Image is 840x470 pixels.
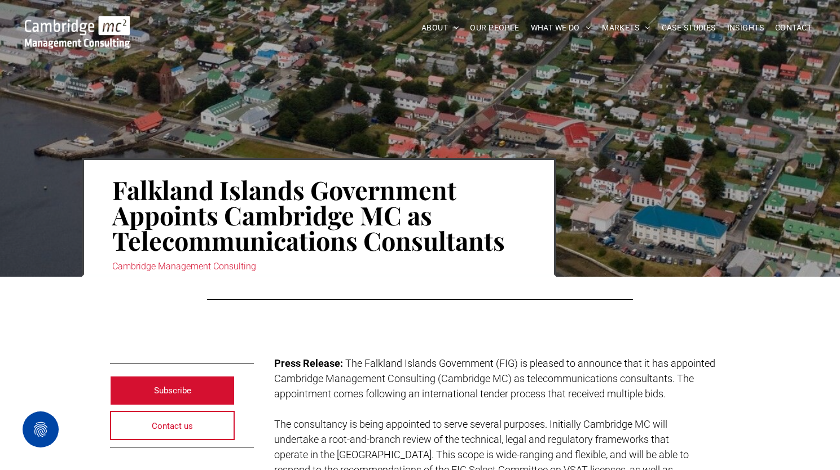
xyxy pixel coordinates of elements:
a: ABOUT [416,19,465,37]
a: WHAT WE DO [525,19,597,37]
span: operate in the [GEOGRAPHIC_DATA]. This scope is wide-ranging and flexible, and will be able to [274,449,689,460]
a: Your Business Transformed | Cambridge Management Consulting [25,17,130,29]
span: The consultancy is being appointed to serve several purposes. Initially Cambridge MC will [274,418,667,430]
a: CASE STUDIES [656,19,722,37]
h1: Falkland Islands Government Appoints Cambridge MC as Telecommunications Consultants [112,176,526,254]
a: INSIGHTS [722,19,769,37]
a: OUR PEOPLE [464,19,525,37]
a: CONTACT [769,19,817,37]
a: MARKETS [596,19,656,37]
img: Go to Homepage [25,16,130,48]
a: Contact us [110,411,235,440]
span: undertake a root-and-branch review of the technical, legal and regulatory frameworks that [274,433,669,445]
span: Contact us [152,412,193,440]
span: The Falkland Islands Government (FIG) is pleased to announce that it has appointed Cambridge Mana... [274,357,715,384]
span: appointment comes following an international tender process that received multiple bids. [274,388,666,400]
span: Subscribe [154,376,191,405]
strong: Press Release: [274,357,343,369]
div: Cambridge Management Consulting [112,259,526,274]
a: Subscribe [110,376,235,405]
